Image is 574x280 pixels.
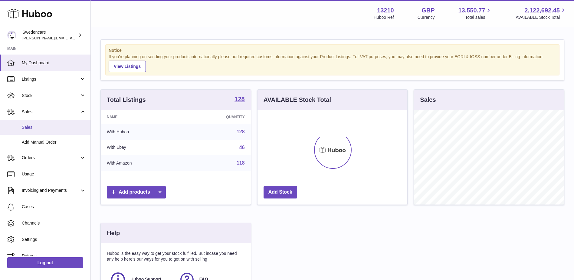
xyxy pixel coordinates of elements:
[101,140,183,155] td: With Ebay
[101,124,183,140] td: With Huboo
[418,15,435,20] div: Currency
[22,204,86,210] span: Cases
[235,96,244,103] a: 128
[22,171,86,177] span: Usage
[458,6,492,20] a: 13,550.77 Total sales
[264,96,331,104] h3: AVAILABLE Stock Total
[22,35,154,40] span: [PERSON_NAME][EMAIL_ADDRESS][PERSON_NAME][DOMAIN_NAME]
[22,237,86,242] span: Settings
[22,76,80,82] span: Listings
[109,54,556,72] div: If you're planning on sending your products internationally please add required customs informati...
[22,125,86,130] span: Sales
[107,251,245,262] p: Huboo is the easy way to get your stock fulfilled. But incase you need any help here's our ways f...
[22,60,86,66] span: My Dashboard
[22,220,86,226] span: Channels
[109,61,146,72] a: View Listings
[22,188,80,193] span: Invoicing and Payments
[377,6,394,15] strong: 13210
[237,160,245,165] a: 118
[524,6,560,15] span: 2,122,692.45
[107,229,120,237] h3: Help
[264,186,297,198] a: Add Stock
[101,155,183,171] td: With Amazon
[7,31,16,40] img: simon.shaw@swedencare.co.uk
[7,257,83,268] a: Log out
[183,110,251,124] th: Quantity
[235,96,244,102] strong: 128
[516,15,567,20] span: AVAILABLE Stock Total
[22,155,80,161] span: Orders
[22,29,77,41] div: Swedencare
[109,48,556,53] strong: Notice
[22,109,80,115] span: Sales
[107,96,146,104] h3: Total Listings
[421,6,435,15] strong: GBP
[107,186,166,198] a: Add products
[374,15,394,20] div: Huboo Ref
[516,6,567,20] a: 2,122,692.45 AVAILABLE Stock Total
[237,129,245,134] a: 128
[22,139,86,145] span: Add Manual Order
[420,96,436,104] h3: Sales
[22,253,86,259] span: Returns
[458,6,485,15] span: 13,550.77
[22,93,80,98] span: Stock
[101,110,183,124] th: Name
[465,15,492,20] span: Total sales
[239,145,245,150] a: 46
